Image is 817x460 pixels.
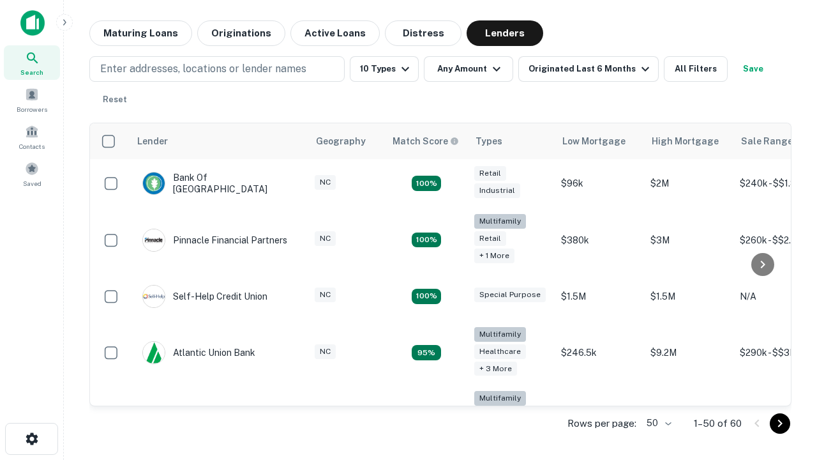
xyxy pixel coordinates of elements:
button: Any Amount [424,56,513,82]
button: 10 Types [350,56,419,82]
div: Self-help Credit Union [142,285,267,308]
span: Search [20,67,43,77]
div: Capitalize uses an advanced AI algorithm to match your search with the best lender. The match sco... [393,134,459,148]
a: Saved [4,157,60,191]
button: Distress [385,20,461,46]
div: Atlantic Union Bank [142,341,255,364]
button: Reset [94,87,135,112]
p: Enter addresses, locations or lender names [100,61,306,77]
div: Matching Properties: 17, hasApolloMatch: undefined [412,233,441,248]
td: $3.2M [644,385,733,449]
button: Maturing Loans [89,20,192,46]
iframe: Chat Widget [753,358,817,419]
th: Lender [130,123,308,159]
div: Multifamily [474,391,526,406]
div: Multifamily [474,214,526,229]
div: Originated Last 6 Months [528,61,653,77]
div: Low Mortgage [562,134,626,149]
div: Sale Range [741,134,793,149]
div: Types [476,134,502,149]
td: $246k [555,385,644,449]
button: Lenders [467,20,543,46]
img: capitalize-icon.png [20,10,45,36]
div: 50 [641,414,673,433]
button: Originated Last 6 Months [518,56,659,82]
div: + 1 more [474,249,514,263]
img: picture [143,229,165,251]
td: $9.2M [644,321,733,385]
div: Retail [474,231,506,246]
button: Save your search to get updates of matches that match your search criteria. [733,56,774,82]
div: NC [315,175,336,190]
p: Rows per page: [567,416,636,431]
div: High Mortgage [652,134,719,149]
div: NC [315,287,336,302]
div: Bank Of [GEOGRAPHIC_DATA] [142,172,296,195]
div: Geography [316,134,366,149]
img: picture [143,172,165,194]
span: Borrowers [17,104,47,114]
th: Geography [308,123,385,159]
div: Retail [474,166,506,181]
div: Pinnacle Financial Partners [142,229,287,252]
th: High Mortgage [644,123,733,159]
th: Types [468,123,555,159]
div: Healthcare [474,344,526,359]
th: Low Mortgage [555,123,644,159]
div: NC [315,344,336,359]
div: Lender [137,134,168,149]
button: Originations [197,20,285,46]
td: $3M [644,208,733,272]
a: Borrowers [4,82,60,117]
td: $1.5M [555,272,644,321]
td: $2M [644,159,733,208]
span: Saved [23,178,41,188]
td: $246.5k [555,321,644,385]
td: $380k [555,208,644,272]
div: NC [315,231,336,246]
div: The Fidelity Bank [142,406,246,429]
div: Multifamily [474,327,526,342]
a: Contacts [4,119,60,154]
img: picture [143,342,165,364]
td: $96k [555,159,644,208]
div: + 3 more [474,362,517,376]
button: All Filters [664,56,728,82]
a: Search [4,45,60,80]
div: Industrial [474,183,520,198]
button: Active Loans [290,20,380,46]
img: picture [143,286,165,307]
div: Matching Properties: 9, hasApolloMatch: undefined [412,345,441,360]
th: Capitalize uses an advanced AI algorithm to match your search with the best lender. The match sco... [385,123,468,159]
button: Enter addresses, locations or lender names [89,56,345,82]
h6: Match Score [393,134,456,148]
span: Contacts [19,141,45,151]
button: Go to next page [770,413,790,434]
div: Matching Properties: 11, hasApolloMatch: undefined [412,289,441,304]
p: 1–50 of 60 [694,416,742,431]
div: Special Purpose [474,287,546,302]
td: $1.5M [644,272,733,321]
div: Matching Properties: 15, hasApolloMatch: undefined [412,176,441,191]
